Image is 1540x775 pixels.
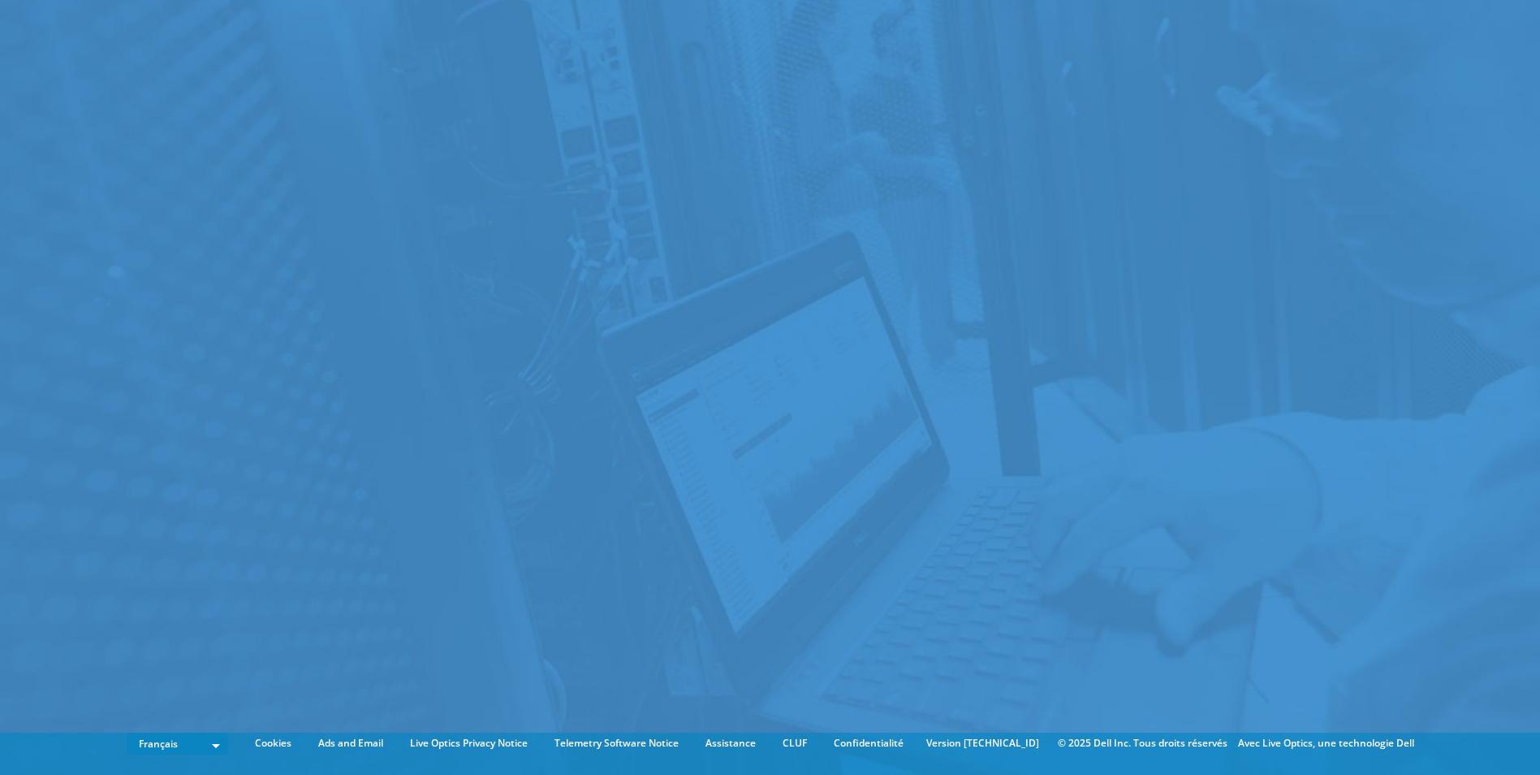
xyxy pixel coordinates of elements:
a: Ads and Email [306,734,395,752]
a: Telemetry Software Notice [542,734,691,752]
a: Cookies [243,734,304,752]
a: Assistance [693,734,768,752]
a: Confidentialité [822,734,916,752]
li: © 2025 Dell Inc. Tous droits réservés [1050,734,1236,752]
a: CLUF [770,734,819,752]
a: Live Optics Privacy Notice [398,734,540,752]
li: Version [TECHNICAL_ID] [918,734,1047,752]
li: Avec Live Optics, une technologie Dell [1238,734,1414,752]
